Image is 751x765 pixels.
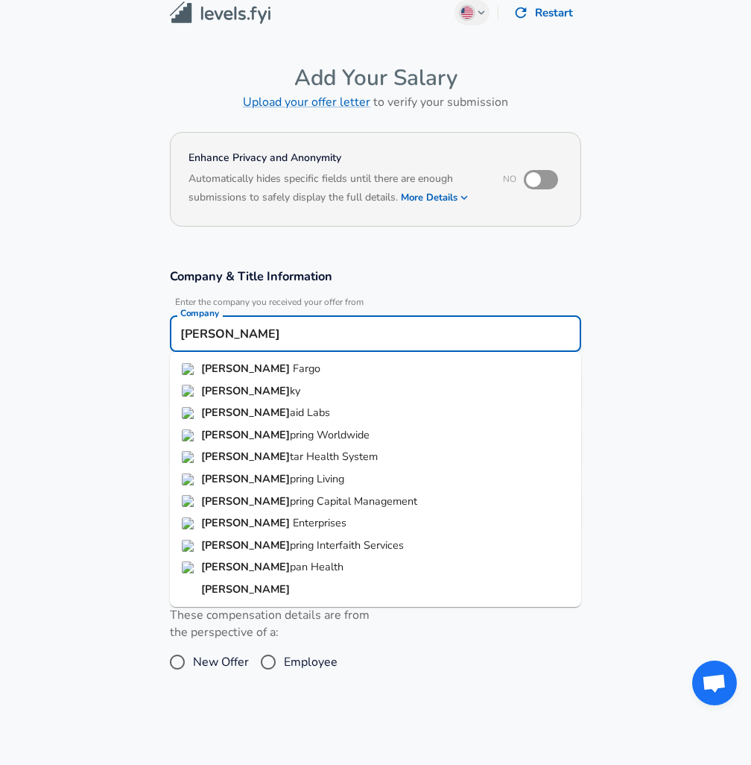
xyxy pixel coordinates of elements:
[290,405,330,420] span: aid Labs
[290,449,378,464] span: tar Health System
[182,363,195,375] img: wellsfargo.com
[182,429,195,441] img: wellspring.com
[201,427,290,442] strong: [PERSON_NAME]
[290,471,344,486] span: pring Living
[293,515,346,530] span: Enterprises
[182,540,195,552] img: wellspringinterfaith.org
[201,383,290,398] strong: [PERSON_NAME]
[290,427,370,442] span: pring Worldwide
[692,661,737,705] div: Open chat
[201,582,290,596] strong: [PERSON_NAME]
[293,361,320,376] span: Fargo
[284,653,338,671] span: Employee
[182,517,195,529] img: wellsenterprisesinc.com
[290,559,343,574] span: pan Health
[182,385,195,397] img: wellsky.com
[461,7,473,19] img: English (US)
[201,471,290,486] strong: [PERSON_NAME]
[201,559,290,574] strong: [PERSON_NAME]
[290,383,300,398] span: ky
[193,653,249,671] span: New Offer
[201,494,290,509] strong: [PERSON_NAME]
[182,561,195,573] img: wellspan.org
[401,187,469,208] button: More Details
[201,405,290,420] strong: [PERSON_NAME]
[177,322,574,345] input: Google
[170,92,581,113] h6: to verify your submission
[201,538,290,552] strong: [PERSON_NAME]
[182,495,195,507] img: wellspringcapital.com
[201,515,293,530] strong: [PERSON_NAME]
[182,407,195,419] img: wellsaidlabs.com
[182,473,195,485] img: wellspringliving.org
[503,173,516,185] span: No
[188,151,483,166] h4: Enhance Privacy and Anonymity
[201,361,293,376] strong: [PERSON_NAME]
[170,64,581,92] h4: Add Your Salary
[170,1,270,25] img: Levels.fyi
[243,94,370,110] a: Upload your offer letter
[170,607,370,641] label: These compensation details are from the perspective of a:
[290,494,417,509] span: pring Capital Management
[180,309,219,318] label: Company
[170,268,581,285] h3: Company & Title Information
[182,451,195,463] img: wellstar.org
[170,297,581,308] span: Enter the company you received your offer from
[188,171,483,208] h6: Automatically hides specific fields until there are enough submissions to safely display the full...
[290,538,404,552] span: pring Interfaith Services
[201,449,290,464] strong: [PERSON_NAME]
